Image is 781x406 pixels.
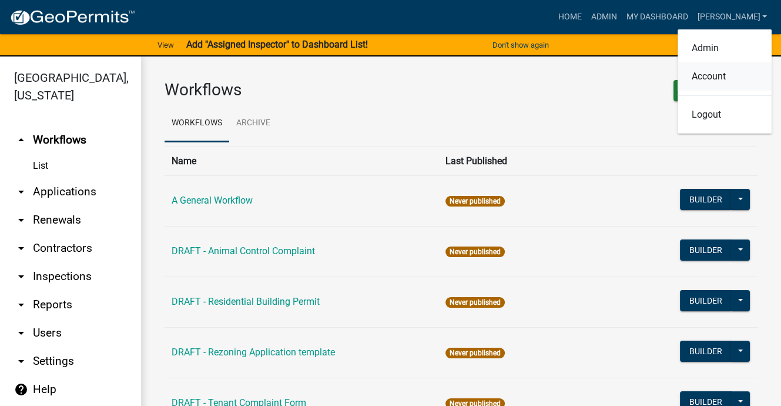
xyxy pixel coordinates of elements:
i: arrow_drop_up [14,133,28,147]
a: My Dashboard [621,6,692,28]
a: DRAFT - Residential Building Permit [172,296,320,307]
a: [PERSON_NAME] [692,6,772,28]
button: Don't show again [488,35,554,55]
a: A General Workflow [172,195,253,206]
a: Logout [678,101,772,129]
button: New Workflow [673,80,757,101]
button: Builder [680,189,732,210]
i: arrow_drop_down [14,213,28,227]
i: arrow_drop_down [14,326,28,340]
button: Builder [680,341,732,362]
th: Last Published [438,147,642,175]
h3: Workflows [165,80,452,100]
strong: Add "Assigned Inspector" to Dashboard List! [186,39,367,50]
a: View [153,35,179,55]
span: Never published [445,348,505,358]
a: Archive [229,105,277,142]
a: Admin [678,34,772,62]
i: arrow_drop_down [14,269,28,284]
a: Account [678,62,772,91]
div: [PERSON_NAME] [678,29,772,134]
a: DRAFT - Rezoning Application template [172,347,335,358]
span: Never published [445,297,505,308]
th: Name [165,147,438,175]
a: DRAFT - Animal Control Complaint [172,245,315,257]
span: Never published [445,247,505,257]
i: arrow_drop_down [14,185,28,199]
button: Builder [680,290,732,311]
i: arrow_drop_down [14,241,28,255]
a: Admin [586,6,621,28]
i: arrow_drop_down [14,354,28,368]
i: arrow_drop_down [14,298,28,312]
i: help [14,382,28,397]
button: Builder [680,239,732,261]
a: Workflows [165,105,229,142]
a: Home [553,6,586,28]
span: Never published [445,196,505,207]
